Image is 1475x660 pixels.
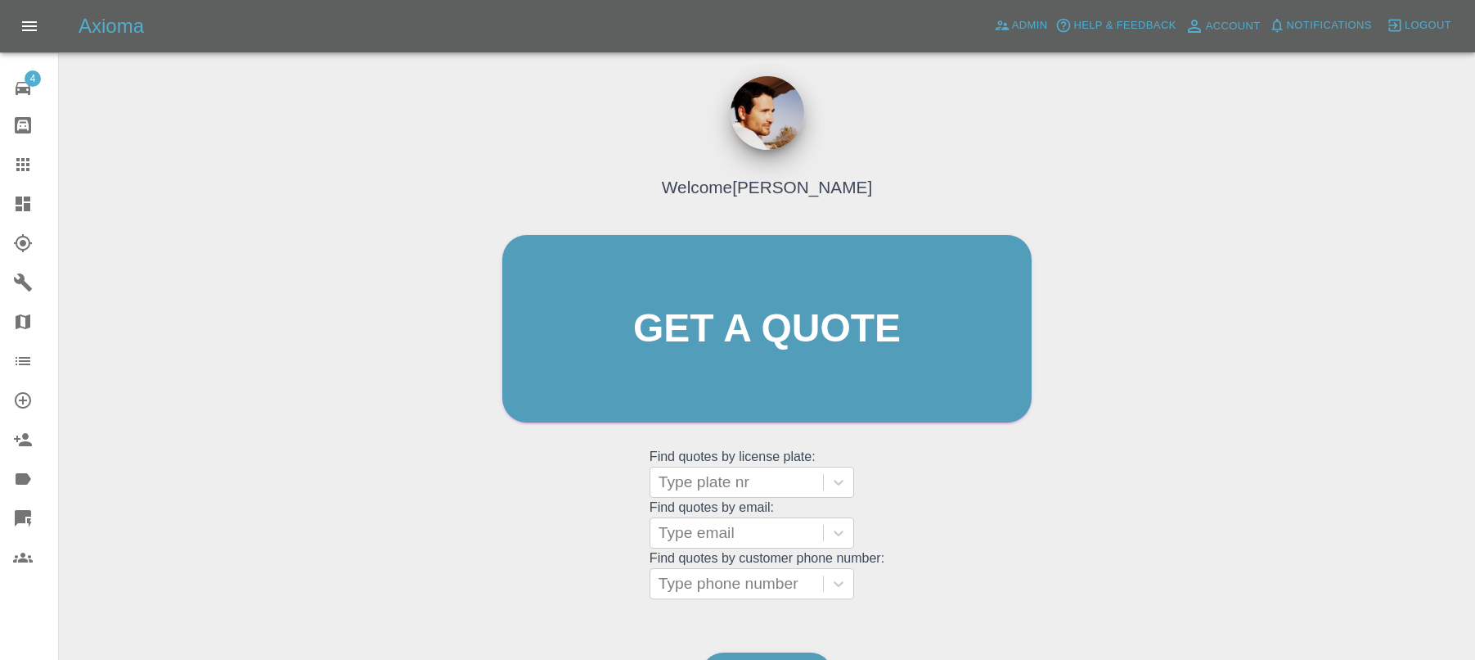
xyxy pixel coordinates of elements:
span: Help & Feedback [1073,16,1176,35]
span: Notifications [1287,16,1372,35]
grid: Find quotes by license plate: [650,450,884,498]
h4: Welcome [PERSON_NAME] [662,174,872,200]
span: Account [1206,17,1261,36]
span: Admin [1012,16,1048,35]
a: Get a quote [502,235,1032,423]
button: Notifications [1265,13,1376,38]
img: ... [731,76,804,150]
span: Logout [1405,16,1451,35]
a: Account [1180,13,1265,39]
button: Logout [1383,13,1455,38]
a: Admin [990,13,1052,38]
span: 4 [25,70,41,87]
grid: Find quotes by email: [650,500,884,549]
h5: Axioma [79,13,144,39]
grid: Find quotes by customer phone number: [650,551,884,599]
button: Open drawer [10,7,49,46]
button: Help & Feedback [1051,13,1180,38]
